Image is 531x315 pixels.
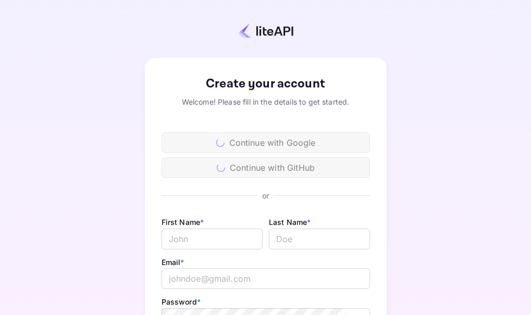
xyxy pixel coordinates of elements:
[162,297,201,306] label: Password
[162,96,370,107] div: Welcome! Please fill in the details to get started.
[162,74,370,93] div: Create your account
[162,268,370,289] input: johndoe@gmail.com
[162,218,204,226] label: First Name
[269,218,311,226] label: Last Name
[162,258,184,267] label: Email
[162,132,370,153] div: Continue with Google
[162,229,263,249] input: John
[269,229,370,249] input: Doe
[162,157,370,178] div: Continue with GitHub
[238,23,293,39] img: liteapi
